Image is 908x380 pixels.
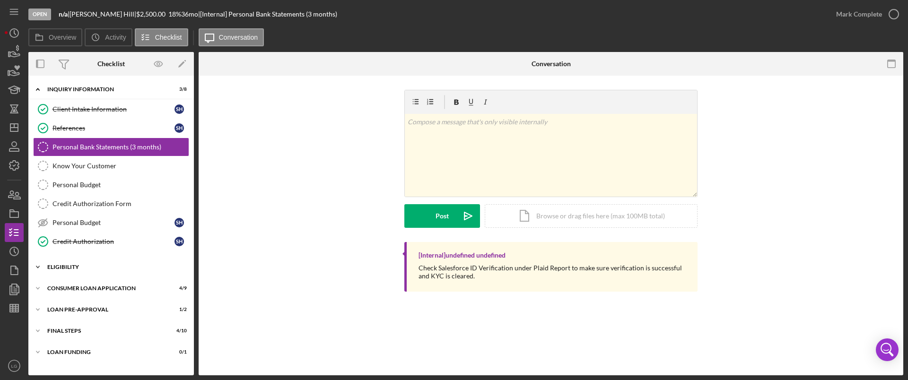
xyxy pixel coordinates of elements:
[155,34,182,41] label: Checklist
[436,204,449,228] div: Post
[33,100,189,119] a: Client Intake InformationSH
[170,349,187,355] div: 0 / 1
[52,143,189,151] div: Personal Bank Statements (3 months)
[175,237,184,246] div: S H
[52,200,189,207] div: Credit Authorization Form
[33,194,189,213] a: Credit Authorization Form
[33,232,189,251] a: Credit AuthorizationSH
[170,307,187,312] div: 1 / 2
[876,338,899,361] div: Open Intercom Messenger
[47,349,163,355] div: Loan Funding
[175,104,184,114] div: S H
[47,328,163,334] div: FINAL STEPS
[47,264,182,270] div: Eligibility
[47,86,163,92] div: Inquiry Information
[33,138,189,156] a: Personal Bank Statements (3 months)
[136,10,168,18] div: $2,500.00
[52,162,189,170] div: Know Your Customer
[85,28,132,46] button: Activity
[52,238,175,245] div: Credit Authorization
[52,181,189,189] div: Personal Budget
[836,5,882,24] div: Mark Complete
[97,60,125,68] div: Checklist
[5,356,24,375] button: LG
[198,10,337,18] div: | [Internal] Personal Bank Statements (3 months)
[52,124,175,132] div: References
[33,119,189,138] a: ReferencesSH
[28,9,51,20] div: Open
[47,307,163,312] div: Loan Pre-Approval
[47,285,163,291] div: Consumer Loan Application
[219,34,258,41] label: Conversation
[52,105,175,113] div: Client Intake Information
[170,86,187,92] div: 3 / 8
[419,251,506,259] div: [Internal] undefined undefined
[170,285,187,291] div: 4 / 9
[59,10,68,18] b: n/a
[532,60,571,68] div: Conversation
[105,34,126,41] label: Activity
[70,10,136,18] div: [PERSON_NAME] Hill |
[419,264,688,280] p: Check Salesforce ID Verification under Plaid Report to make sure verification is successful and K...
[175,218,184,227] div: S H
[168,10,181,18] div: 18 %
[199,28,264,46] button: Conversation
[49,34,76,41] label: Overview
[181,10,198,18] div: 36 mo
[28,28,82,46] button: Overview
[33,156,189,175] a: Know Your Customer
[135,28,188,46] button: Checklist
[33,213,189,232] a: Personal BudgetSH
[59,10,70,18] div: |
[175,123,184,133] div: S H
[33,175,189,194] a: Personal Budget
[11,363,17,369] text: LG
[52,219,175,226] div: Personal Budget
[170,328,187,334] div: 4 / 10
[404,204,480,228] button: Post
[827,5,903,24] button: Mark Complete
